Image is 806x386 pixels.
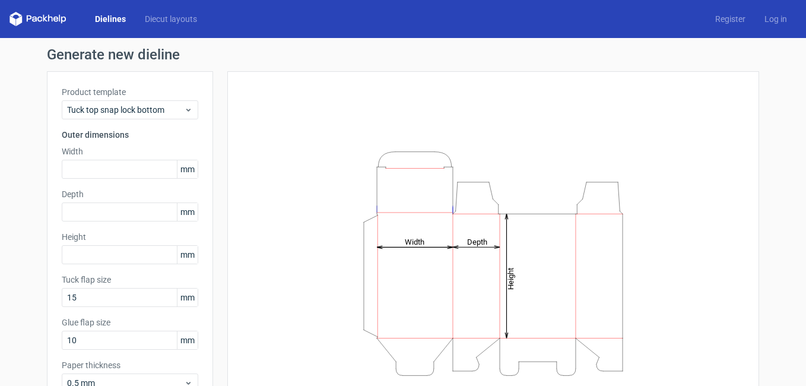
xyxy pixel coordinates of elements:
h1: Generate new dieline [47,48,759,62]
span: mm [177,246,198,264]
label: Depth [62,188,198,200]
a: Log in [755,13,797,25]
label: Product template [62,86,198,98]
tspan: Height [506,267,515,289]
label: Width [62,145,198,157]
label: Glue flap size [62,317,198,328]
tspan: Width [405,237,424,246]
span: mm [177,331,198,349]
a: Dielines [85,13,135,25]
label: Tuck flap size [62,274,198,286]
tspan: Depth [467,237,487,246]
span: mm [177,160,198,178]
span: mm [177,289,198,306]
span: mm [177,203,198,221]
a: Register [706,13,755,25]
a: Diecut layouts [135,13,207,25]
h3: Outer dimensions [62,129,198,141]
span: Tuck top snap lock bottom [67,104,184,116]
label: Paper thickness [62,359,198,371]
label: Height [62,231,198,243]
